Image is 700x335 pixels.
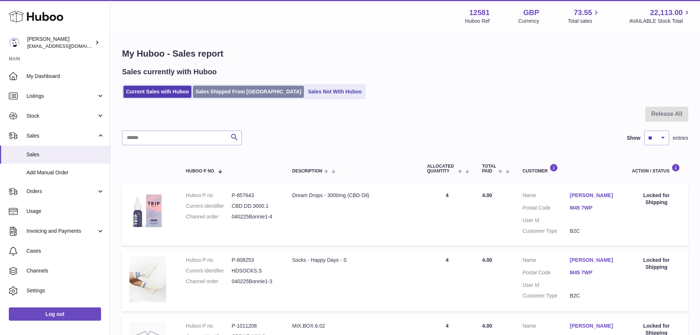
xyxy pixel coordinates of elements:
a: Current Sales with Huboo [123,86,191,98]
dt: Channel order [186,213,232,220]
h2: Sales currently with Huboo [122,67,217,77]
dt: Huboo P no [186,322,232,329]
dd: HDSOCKS.S [231,267,277,274]
div: Locked for Shipping [632,192,681,206]
span: [EMAIL_ADDRESS][DOMAIN_NAME] [27,43,108,49]
a: Sales Not With Huboo [305,86,364,98]
dt: Postal Code [523,269,570,278]
td: 4 [420,249,475,311]
span: Huboo P no [186,169,214,174]
dt: Customer Type [523,228,570,235]
dt: User Id [523,217,570,224]
dd: 040225Bonnie1-3 [231,278,277,285]
span: Channels [26,267,104,274]
dd: B2C [570,292,617,299]
td: 4 [420,185,475,246]
label: Show [627,135,640,142]
div: [PERSON_NAME] [27,36,93,50]
div: Dream Drops - 3000mg (CBD Oil) [292,192,412,199]
h1: My Huboo - Sales report [122,48,688,60]
img: 1694773909.png [129,192,166,229]
dt: Current identifier [186,267,232,274]
span: 22,113.00 [650,8,683,18]
dt: Name [523,322,570,331]
strong: GBP [523,8,539,18]
span: Total paid [482,164,496,174]
a: [PERSON_NAME] [570,257,617,264]
div: Customer [523,164,617,174]
dd: 040225Bonnie1-4 [231,213,277,220]
dd: B2C [570,228,617,235]
span: Invoicing and Payments [26,228,97,235]
span: ALLOCATED Quantity [427,164,456,174]
strong: 12581 [469,8,490,18]
dt: Name [523,192,570,201]
img: ibrewis@drink-trip.com [9,37,20,48]
span: Settings [26,287,104,294]
dd: P-857643 [231,192,277,199]
span: AVAILABLE Stock Total [629,18,691,25]
span: 4.00 [482,323,492,329]
div: MIX.BOX.6.02 [292,322,412,329]
a: [PERSON_NAME] [570,192,617,199]
span: entries [673,135,688,142]
span: Add Manual Order [26,169,104,176]
span: My Dashboard [26,73,104,80]
dd: P-808253 [231,257,277,264]
dd: CBD.DD.3000.1 [231,203,277,210]
a: M45 7WP [570,204,617,211]
a: [PERSON_NAME] [570,322,617,329]
span: Orders [26,188,97,195]
dt: Postal Code [523,204,570,213]
dt: Huboo P no [186,192,232,199]
img: 125811695830058.jpg [129,257,166,302]
span: 4.00 [482,257,492,263]
div: Huboo Ref [465,18,490,25]
span: Description [292,169,322,174]
div: Locked for Shipping [632,257,681,271]
span: 4.00 [482,192,492,198]
a: M45 7WP [570,269,617,276]
span: Total sales [568,18,600,25]
span: 73.55 [574,8,592,18]
a: Log out [9,307,101,321]
span: Stock [26,113,97,120]
div: Currency [518,18,539,25]
dt: Customer Type [523,292,570,299]
dt: Current identifier [186,203,232,210]
dd: P-1011208 [231,322,277,329]
dt: Name [523,257,570,265]
dt: Channel order [186,278,232,285]
div: Action / Status [632,164,681,174]
span: Cases [26,247,104,254]
dt: User Id [523,282,570,289]
span: Usage [26,208,104,215]
span: Listings [26,93,97,100]
a: Sales Shipped From [GEOGRAPHIC_DATA] [193,86,304,98]
dt: Huboo P no [186,257,232,264]
a: 22,113.00 AVAILABLE Stock Total [629,8,691,25]
div: Socks - Happy Days - S [292,257,412,264]
a: 73.55 Total sales [568,8,600,25]
span: Sales [26,151,104,158]
span: Sales [26,132,97,139]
